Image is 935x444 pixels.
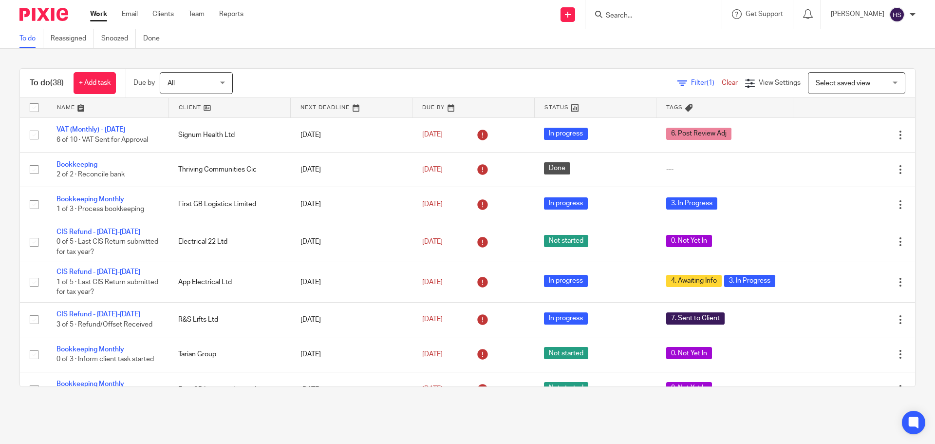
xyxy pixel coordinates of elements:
[56,381,124,387] a: Bookkeeping Monthly
[168,262,290,302] td: App Electrical Ltd
[422,132,443,138] span: [DATE]
[152,9,174,19] a: Clients
[56,356,154,363] span: 0 of 3 · Inform client task started
[168,222,290,262] td: Electrical 22 Ltd
[544,312,588,325] span: In progress
[168,152,290,187] td: Thriving Communities Cic
[605,12,692,20] input: Search
[544,347,588,359] span: Not started
[168,117,290,152] td: Signum Health Ltd
[722,79,738,86] a: Clear
[291,222,412,262] td: [DATE]
[291,302,412,337] td: [DATE]
[56,311,140,318] a: CIS Refund - [DATE]-[DATE]
[291,152,412,187] td: [DATE]
[831,9,884,19] p: [PERSON_NAME]
[122,9,138,19] a: Email
[544,197,588,210] span: In progress
[143,29,167,48] a: Done
[56,206,144,213] span: 1 of 3 · Process bookkeeping
[56,269,140,275] a: CIS Refund - [DATE]-[DATE]
[666,312,725,325] span: 7. Sent to Client
[168,372,290,406] td: First GB Logistics Limited
[50,79,64,87] span: (38)
[291,117,412,152] td: [DATE]
[816,80,870,87] span: Select saved view
[291,187,412,222] td: [DATE]
[291,262,412,302] td: [DATE]
[544,128,588,140] span: In progress
[724,275,775,287] span: 3. In Progress
[291,337,412,372] td: [DATE]
[90,9,107,19] a: Work
[746,11,783,18] span: Get Support
[666,197,717,210] span: 3. In Progress
[889,7,905,22] img: svg%3E
[133,78,155,88] p: Due by
[51,29,94,48] a: Reassigned
[422,238,443,245] span: [DATE]
[759,79,801,86] span: View Settings
[544,275,588,287] span: In progress
[56,161,97,168] a: Bookkeeping
[19,8,68,21] img: Pixie
[666,128,731,140] span: 6. Post Review Adj
[219,9,243,19] a: Reports
[168,80,175,87] span: All
[168,187,290,222] td: First GB Logistics Limited
[56,321,152,328] span: 3 of 5 · Refund/Offset Received
[56,279,158,296] span: 1 of 5 · Last CIS Return submitted for tax year?
[56,136,148,143] span: 6 of 10 · VAT Sent for Approval
[422,166,443,173] span: [DATE]
[74,72,116,94] a: + Add task
[544,382,588,394] span: Not started
[666,105,683,110] span: Tags
[666,347,712,359] span: 0. Not Yet In
[422,386,443,393] span: [DATE]
[56,196,124,203] a: Bookkeeping Monthly
[188,9,205,19] a: Team
[666,275,722,287] span: 4. Awaiting Info
[56,126,125,133] a: VAT (Monthly) - [DATE]
[544,235,588,247] span: Not started
[666,382,712,394] span: 0. Not Yet In
[168,337,290,372] td: Tarian Group
[56,238,158,255] span: 0 of 5 · Last CIS Return submitted for tax year?
[422,351,443,358] span: [DATE]
[544,162,570,174] span: Done
[19,29,43,48] a: To do
[422,316,443,323] span: [DATE]
[291,372,412,406] td: [DATE]
[422,201,443,208] span: [DATE]
[56,229,140,235] a: CIS Refund - [DATE]-[DATE]
[691,79,722,86] span: Filter
[422,279,443,286] span: [DATE]
[707,79,714,86] span: (1)
[168,302,290,337] td: R&S Lifts Ltd
[56,171,125,178] span: 2 of 2 · Reconcile bank
[666,235,712,247] span: 0. Not Yet In
[56,346,124,353] a: Bookkeeping Monthly
[666,165,784,174] div: ---
[101,29,136,48] a: Snoozed
[30,78,64,88] h1: To do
